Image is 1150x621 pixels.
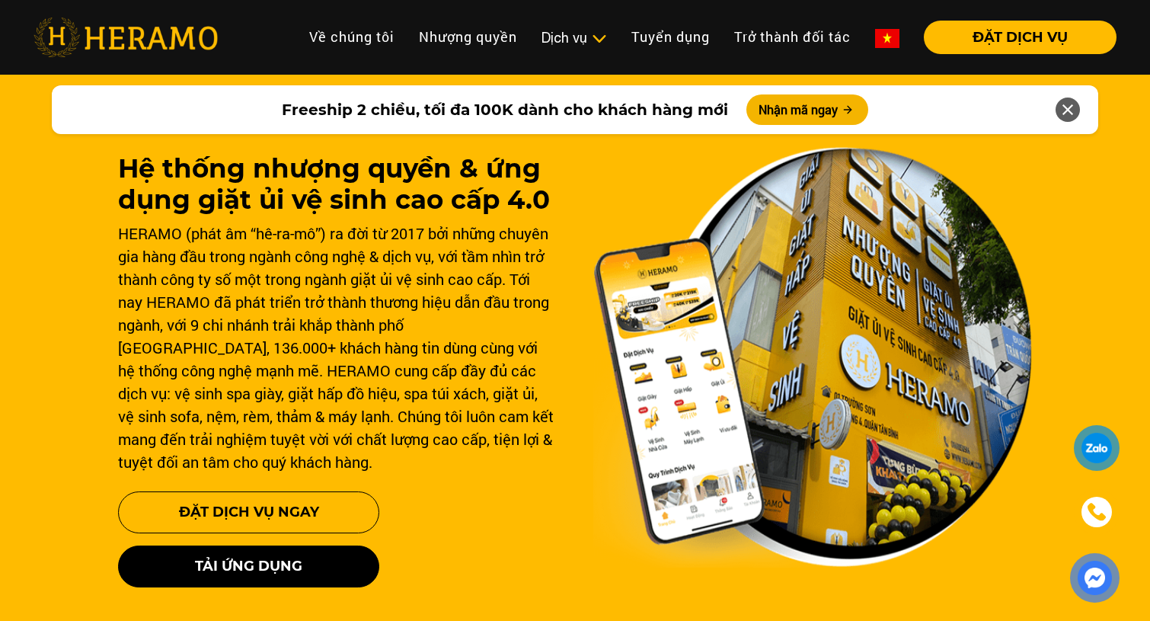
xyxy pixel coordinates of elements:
div: HERAMO (phát âm “hê-ra-mô”) ra đời từ 2017 bởi những chuyên gia hàng đầu trong ngành công nghệ & ... [118,222,557,473]
img: banner [593,147,1032,568]
a: ĐẶT DỊCH VỤ [912,30,1116,44]
a: Trở thành đối tác [722,21,863,53]
a: Về chúng tôi [297,21,407,53]
button: Đặt Dịch Vụ Ngay [118,491,379,533]
a: Nhượng quyền [407,21,529,53]
img: heramo-logo.png [34,18,218,57]
h1: Hệ thống nhượng quyền & ứng dụng giặt ủi vệ sinh cao cấp 4.0 [118,153,557,216]
button: ĐẶT DỊCH VỤ [924,21,1116,54]
img: phone-icon [1087,502,1107,522]
a: Tuyển dụng [619,21,722,53]
a: phone-icon [1075,491,1117,533]
div: Dịch vụ [541,27,607,48]
button: Tải ứng dụng [118,546,379,587]
span: Freeship 2 chiều, tối đa 100K dành cho khách hàng mới [282,98,728,121]
img: vn-flag.png [875,29,899,48]
button: Nhận mã ngay [746,94,868,125]
img: subToggleIcon [591,31,607,46]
